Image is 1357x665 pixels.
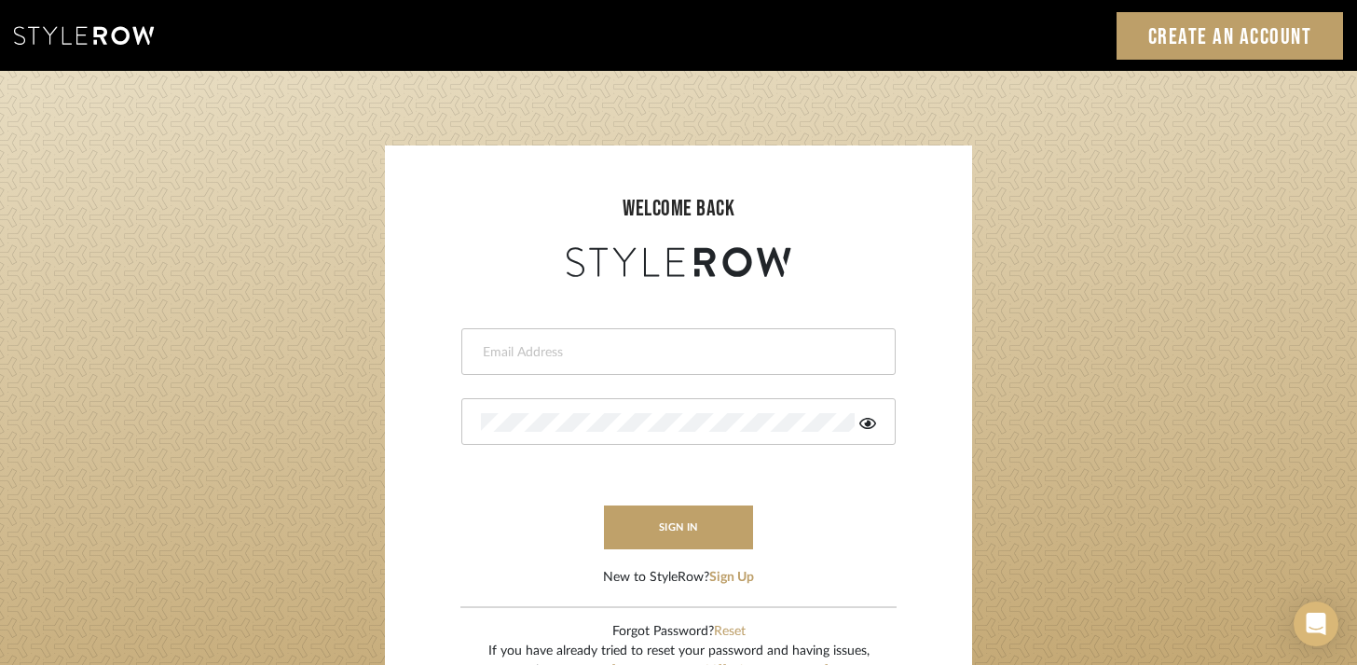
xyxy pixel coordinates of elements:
[488,622,870,642] div: Forgot Password?
[1117,12,1344,60] a: Create an Account
[603,568,754,588] div: New to StyleRow?
[709,568,754,588] button: Sign Up
[1294,602,1338,646] div: Open Intercom Messenger
[604,506,753,549] button: sign in
[404,192,953,226] div: welcome back
[481,343,871,362] input: Email Address
[714,622,746,642] button: Reset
